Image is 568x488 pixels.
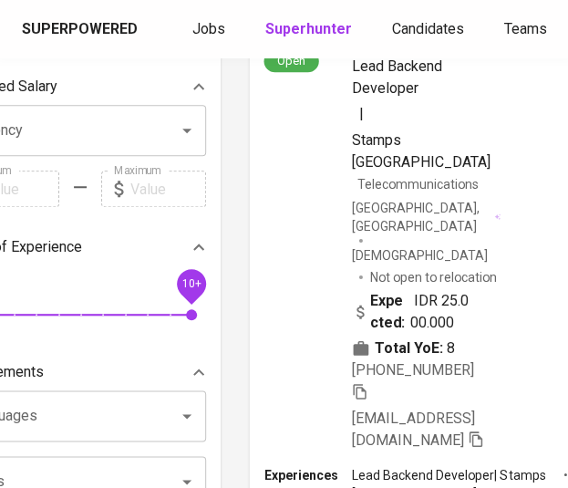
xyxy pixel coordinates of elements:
span: Teams [504,20,547,37]
button: Open [174,403,200,429]
b: Expected: [370,289,410,333]
span: [DEMOGRAPHIC_DATA] [352,245,491,264]
span: Jobs [192,20,225,37]
b: Superhunter [265,20,352,37]
span: Open [270,52,313,67]
span: Lead Backend Developer [352,57,442,96]
a: Candidates [392,18,468,41]
p: Experiences [263,465,351,483]
div: Superpowered [22,19,138,40]
b: Total YoE: [375,337,443,358]
span: Stamps [GEOGRAPHIC_DATA] [352,130,491,170]
span: 10+ [181,277,201,290]
a: Teams [504,18,551,41]
span: [EMAIL_ADDRESS][DOMAIN_NAME] [352,409,475,448]
span: Candidates [392,20,464,37]
span: [PHONE_NUMBER] [352,361,474,379]
a: Superhunter [265,18,356,41]
p: Not open to relocation [370,267,497,286]
span: 8 [447,337,455,358]
a: Jobs [192,18,229,41]
a: Superpowered [22,19,141,40]
button: Open [174,118,200,143]
div: IDR 25.000.000 [352,289,471,333]
span: Telecommunications [357,176,479,191]
input: Value [130,171,206,207]
div: [GEOGRAPHIC_DATA], [GEOGRAPHIC_DATA] [352,198,501,234]
span: | [359,103,364,125]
